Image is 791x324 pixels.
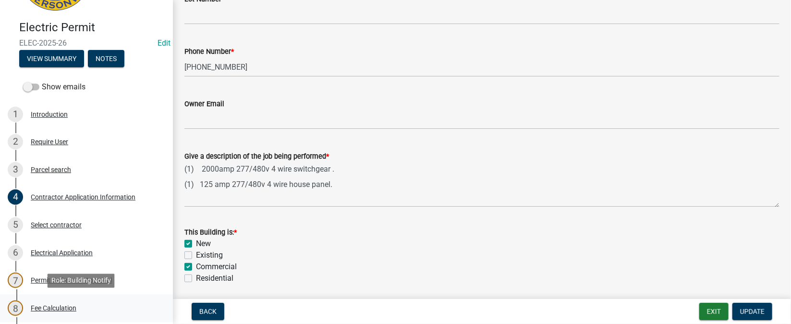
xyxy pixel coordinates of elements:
wm-modal-confirm: Notes [88,55,124,63]
h4: Electric Permit [19,21,165,35]
div: 2 [8,134,23,150]
div: 8 [8,300,23,316]
div: 3 [8,162,23,177]
div: Contractor Application Information [31,194,135,200]
a: Edit [158,38,170,48]
label: Owner Email [184,101,224,108]
wm-modal-confirm: Edit Application Number [158,38,170,48]
div: Fee Calculation [31,305,76,312]
div: 1 [8,107,23,122]
div: 5 [8,217,23,233]
label: Give a description of the job being performed [184,153,329,160]
span: Update [740,308,765,315]
label: Residential [196,273,233,284]
button: Notes [88,50,124,67]
label: New [196,238,211,249]
label: Show emails [23,81,85,93]
div: Parcel search [31,166,71,173]
div: 7 [8,273,23,288]
div: 6 [8,245,23,261]
div: Electrical Application [31,249,93,256]
span: ELEC-2025-26 [19,38,154,48]
button: Exit [699,303,729,320]
div: Introduction [31,111,68,118]
label: This Building is: [184,229,237,236]
span: Back [199,308,217,315]
label: Existing [196,249,223,261]
div: Require User [31,138,68,145]
div: Select contractor [31,222,82,228]
button: View Summary [19,50,84,67]
label: Phone Number [184,49,234,55]
button: Update [732,303,772,320]
wm-modal-confirm: Summary [19,55,84,63]
label: Commercial [196,261,237,273]
div: Permit Technician Approval [31,277,112,284]
button: Back [192,303,224,320]
div: Role: Building Notify [48,274,115,287]
div: 4 [8,189,23,205]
